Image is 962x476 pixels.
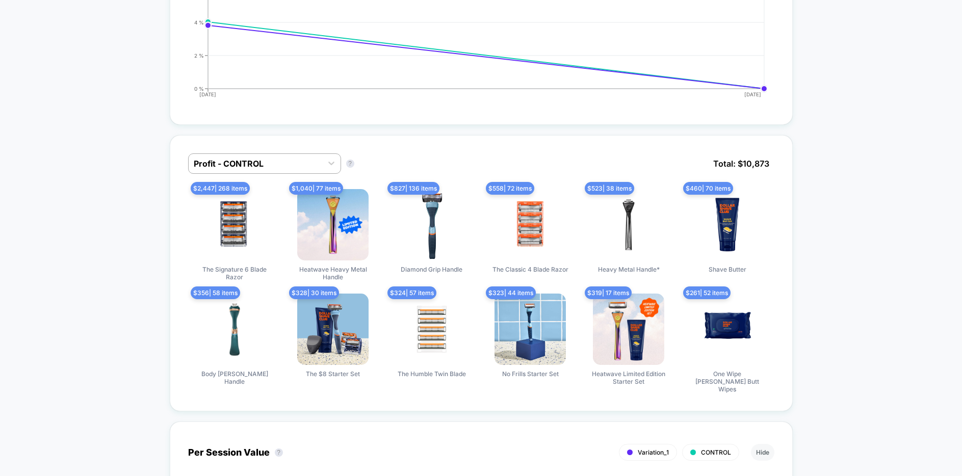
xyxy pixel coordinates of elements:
[306,370,360,378] span: The $8 Starter Set
[744,91,761,97] tspan: [DATE]
[492,266,568,273] span: The Classic 4 Blade Razor
[191,182,250,195] span: $ 2,447 | 268 items
[194,19,204,25] tspan: 4 %
[275,448,283,457] button: ?
[401,266,462,273] span: Diamond Grip Handle
[199,294,270,365] img: Body Shaver Handle
[289,182,343,195] span: $ 1,040 | 77 items
[396,189,467,260] img: Diamond Grip Handle
[593,189,664,260] img: Heavy Metal Handle*
[689,370,766,393] span: One Wipe [PERSON_NAME] Butt Wipes
[200,91,217,97] tspan: [DATE]
[295,266,371,281] span: Heatwave Heavy Metal Handle
[346,160,354,168] button: ?
[638,448,669,456] span: Variation_1
[199,189,270,260] img: The Signature 6 Blade Razor
[709,266,746,273] span: Shave Butter
[486,182,534,195] span: $ 558 | 72 items
[194,52,204,58] tspan: 2 %
[502,370,559,378] span: No Frills Starter Set
[683,286,731,299] span: $ 261 | 52 items
[692,294,763,365] img: One Wipe Charlies Butt Wipes
[701,448,731,456] span: CONTROL
[196,370,273,385] span: Body [PERSON_NAME] Handle
[598,266,660,273] span: Heavy Metal Handle*
[495,294,566,365] img: No Frills Starter Set
[398,370,466,378] span: The Humble Twin Blade
[196,266,273,281] span: The Signature 6 Blade Razor
[585,182,634,195] span: $ 523 | 38 items
[692,189,763,260] img: Shave Butter
[289,286,339,299] span: $ 328 | 30 items
[194,85,204,91] tspan: 0 %
[297,294,369,365] img: The $8 Starter Set
[585,286,632,299] span: $ 319 | 17 items
[590,370,667,385] span: Heatwave Limited Edition Starter Set
[708,153,774,174] span: Total: $ 10,873
[191,286,240,299] span: $ 356 | 58 items
[751,444,774,461] button: Hide
[593,294,664,365] img: Heatwave Limited Edition Starter Set
[486,286,536,299] span: $ 323 | 44 items
[396,294,467,365] img: The Humble Twin Blade
[683,182,733,195] span: $ 460 | 70 items
[387,286,436,299] span: $ 324 | 57 items
[495,189,566,260] img: The Classic 4 Blade Razor
[297,189,369,260] img: Heatwave Heavy Metal Handle
[387,182,439,195] span: $ 827 | 136 items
